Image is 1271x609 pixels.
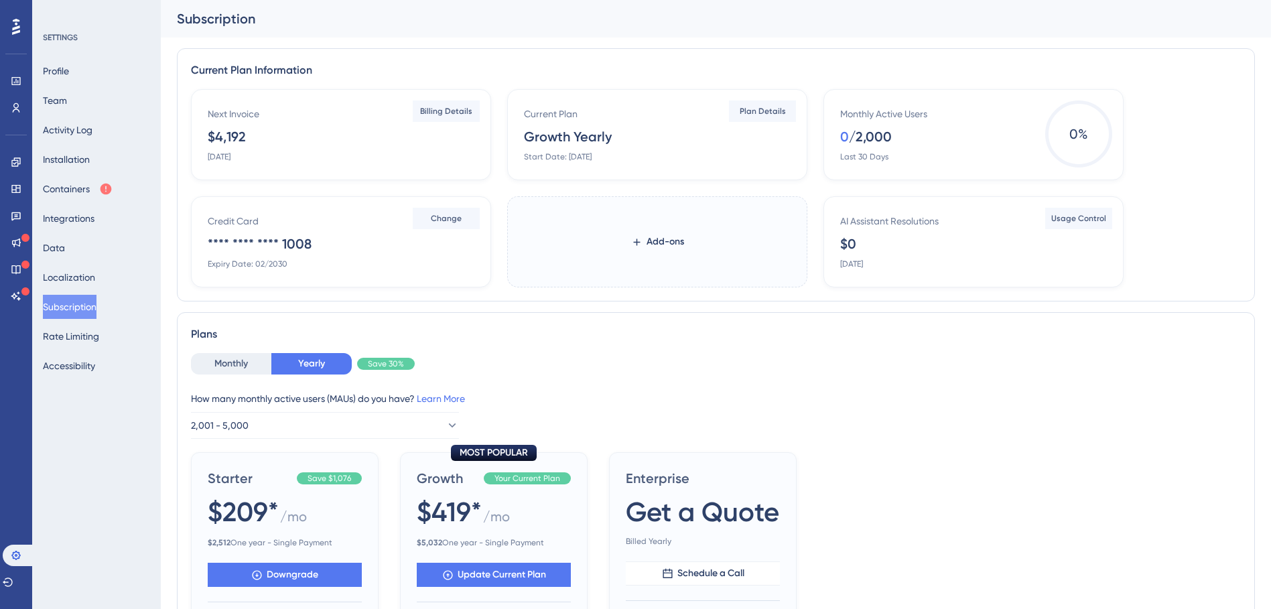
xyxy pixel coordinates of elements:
[308,473,351,484] span: Save $1,076
[43,59,69,83] button: Profile
[43,118,92,142] button: Activity Log
[208,469,291,488] span: Starter
[417,537,571,548] span: One year - Single Payment
[43,88,67,113] button: Team
[451,445,537,461] div: MOST POPULAR
[1051,213,1106,224] span: Usage Control
[208,259,287,269] div: Expiry Date: 02/2030
[43,147,90,172] button: Installation
[1215,556,1255,596] iframe: UserGuiding AI Assistant Launcher
[191,412,459,439] button: 2,001 - 5,000
[271,353,352,375] button: Yearly
[43,354,95,378] button: Accessibility
[208,127,246,146] div: $4,192
[191,62,1241,78] div: Current Plan Information
[208,537,362,548] span: One year - Single Payment
[208,151,230,162] div: [DATE]
[267,567,318,583] span: Downgrade
[368,358,404,369] span: Save 30%
[849,127,892,146] div: / 2,000
[626,561,780,586] button: Schedule a Call
[208,106,259,122] div: Next Invoice
[417,493,482,531] span: $419*
[524,127,612,146] div: Growth Yearly
[524,106,578,122] div: Current Plan
[43,265,95,289] button: Localization
[43,324,99,348] button: Rate Limiting
[1045,100,1112,167] span: 0 %
[208,538,230,547] b: $ 2,512
[413,208,480,229] button: Change
[208,563,362,587] button: Downgrade
[840,151,888,162] div: Last 30 Days
[1045,208,1112,229] button: Usage Control
[177,9,1221,28] div: Subscription
[191,353,271,375] button: Monthly
[494,473,560,484] span: Your Current Plan
[431,213,462,224] span: Change
[417,393,465,404] a: Learn More
[420,106,472,117] span: Billing Details
[191,417,249,433] span: 2,001 - 5,000
[43,206,94,230] button: Integrations
[413,100,480,122] button: Billing Details
[43,295,96,319] button: Subscription
[524,151,592,162] div: Start Date: [DATE]
[43,177,113,201] button: Containers
[840,127,849,146] div: 0
[417,563,571,587] button: Update Current Plan
[647,234,684,250] span: Add-ons
[840,234,856,253] div: $0
[417,538,442,547] b: $ 5,032
[417,469,478,488] span: Growth
[191,326,1241,342] div: Plans
[483,507,510,532] span: / mo
[840,259,863,269] div: [DATE]
[840,106,927,122] div: Monthly Active Users
[626,493,779,531] span: Get a Quote
[631,230,684,254] button: Add-ons
[208,493,279,531] span: $209*
[208,213,259,229] div: Credit Card
[840,213,939,229] div: AI Assistant Resolutions
[43,32,151,43] div: SETTINGS
[677,565,744,582] span: Schedule a Call
[280,507,307,532] span: / mo
[740,106,786,117] span: Plan Details
[458,567,546,583] span: Update Current Plan
[43,236,65,260] button: Data
[191,391,1241,407] div: How many monthly active users (MAUs) do you have?
[626,536,780,547] span: Billed Yearly
[626,469,780,488] span: Enterprise
[729,100,796,122] button: Plan Details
